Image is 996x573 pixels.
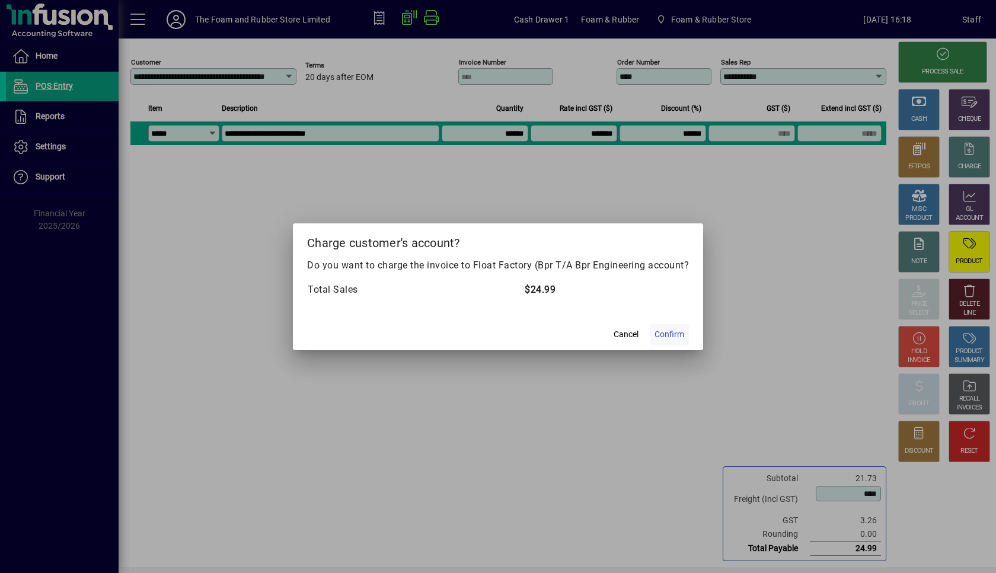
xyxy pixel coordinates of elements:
p: Do you want to charge the invoice to Float Factory (Bpr T/A Bpr Engineering account? [307,258,689,273]
td: $24.99 [524,282,689,297]
h2: Charge customer's account? [293,223,703,258]
button: Cancel [607,324,645,345]
span: Cancel [614,328,639,341]
span: Confirm [655,328,684,341]
td: Total Sales [307,282,524,297]
button: Confirm [650,324,689,345]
